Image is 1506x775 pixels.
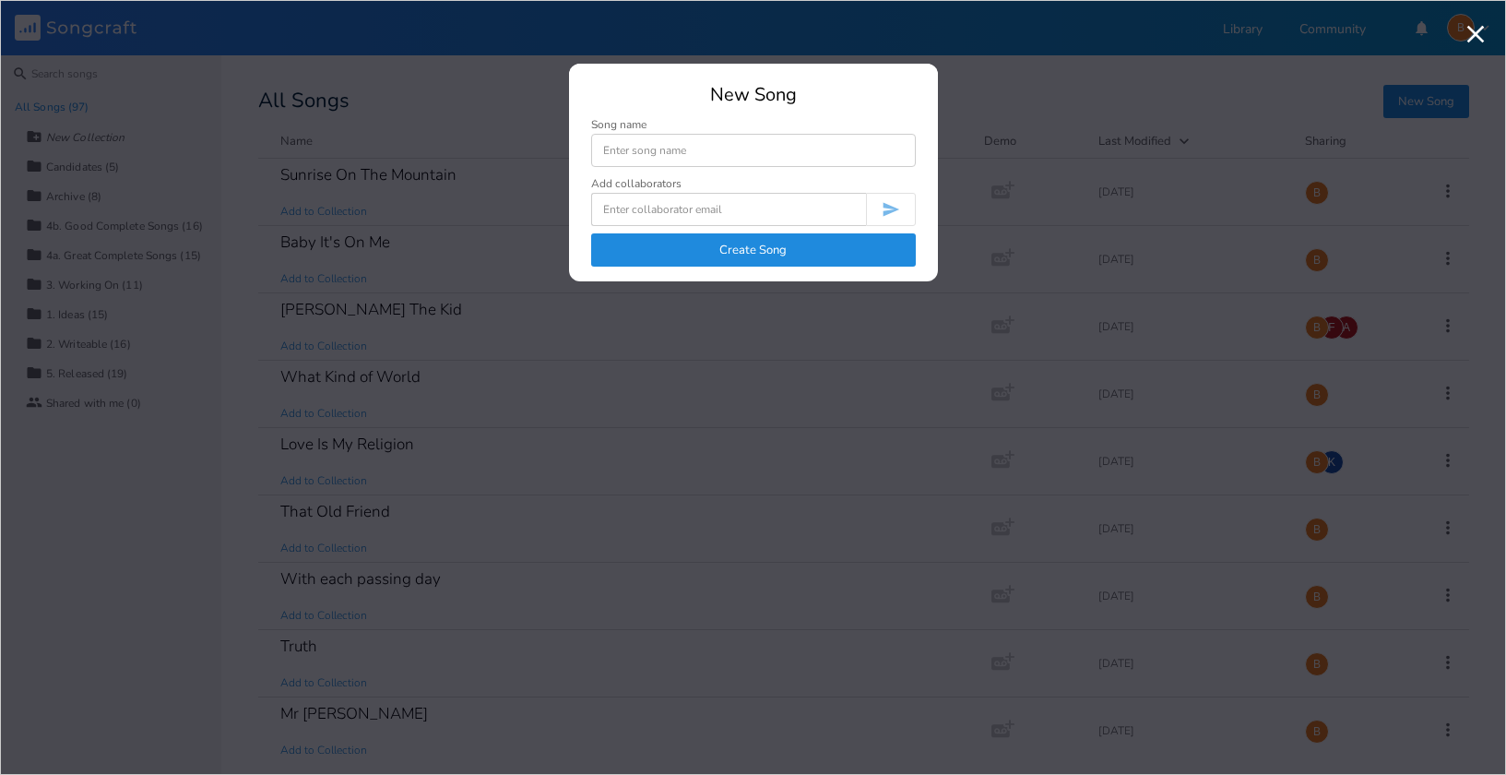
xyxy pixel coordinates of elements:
input: Enter collaborator email [591,193,866,226]
div: New Song [591,86,916,104]
button: Invite [866,193,916,226]
div: Add collaborators [591,178,682,189]
div: Song name [591,119,916,130]
button: Create Song [591,233,916,267]
input: Enter song name [591,134,916,167]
